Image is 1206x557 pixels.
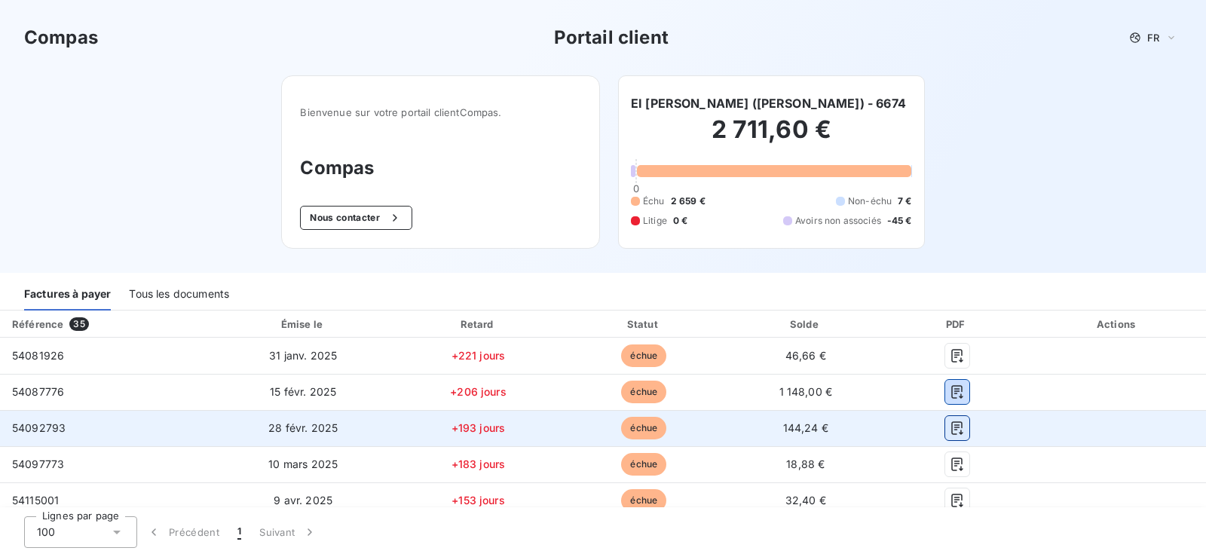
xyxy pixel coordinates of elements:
button: Nous contacter [300,206,412,230]
span: 54115001 [12,494,59,507]
span: 0 [633,182,639,194]
span: +193 jours [451,421,506,434]
span: échue [621,381,666,403]
h6: EI [PERSON_NAME] ([PERSON_NAME]) - 6674 [631,94,906,112]
div: Factures à payer [24,279,111,311]
span: 7 € [898,194,911,208]
div: Émise le [215,317,391,332]
div: Référence [12,318,63,330]
button: Suivant [250,516,326,548]
span: 144,24 € [783,421,828,434]
span: 10 mars 2025 [268,458,338,470]
h2: 2 711,60 € [631,115,912,160]
span: 54097773 [12,458,64,470]
span: 1 [237,525,241,540]
div: Actions [1032,317,1203,332]
span: +221 jours [451,349,506,362]
span: Bienvenue sur votre portail client Compas . [300,106,581,118]
span: 0 € [673,214,687,228]
span: échue [621,344,666,367]
span: 28 févr. 2025 [268,421,338,434]
span: échue [621,417,666,439]
div: Statut [565,317,723,332]
span: 54087776 [12,385,64,398]
span: Avoirs non associés [795,214,881,228]
span: Échu [643,194,665,208]
span: Non-échu [848,194,892,208]
button: Précédent [137,516,228,548]
span: +206 jours [450,385,507,398]
span: -45 € [887,214,912,228]
span: 18,88 € [786,458,825,470]
span: 2 659 € [671,194,706,208]
span: 54081926 [12,349,64,362]
div: PDF [889,317,1026,332]
span: +153 jours [451,494,505,507]
span: 35 [69,317,88,331]
div: Tous les documents [129,279,229,311]
h3: Compas [300,155,581,182]
button: 1 [228,516,250,548]
span: 1 148,00 € [779,385,833,398]
span: 31 janv. 2025 [269,349,337,362]
div: Solde [729,317,883,332]
span: 32,40 € [785,494,826,507]
span: échue [621,453,666,476]
span: 54092793 [12,421,66,434]
h3: Portail client [554,24,669,51]
span: 9 avr. 2025 [274,494,332,507]
span: +183 jours [451,458,506,470]
div: Retard [397,317,559,332]
span: 46,66 € [785,349,826,362]
span: échue [621,489,666,512]
h3: Compas [24,24,98,51]
span: 15 févr. 2025 [270,385,336,398]
span: FR [1147,32,1159,44]
span: 100 [37,525,55,540]
span: Litige [643,214,667,228]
